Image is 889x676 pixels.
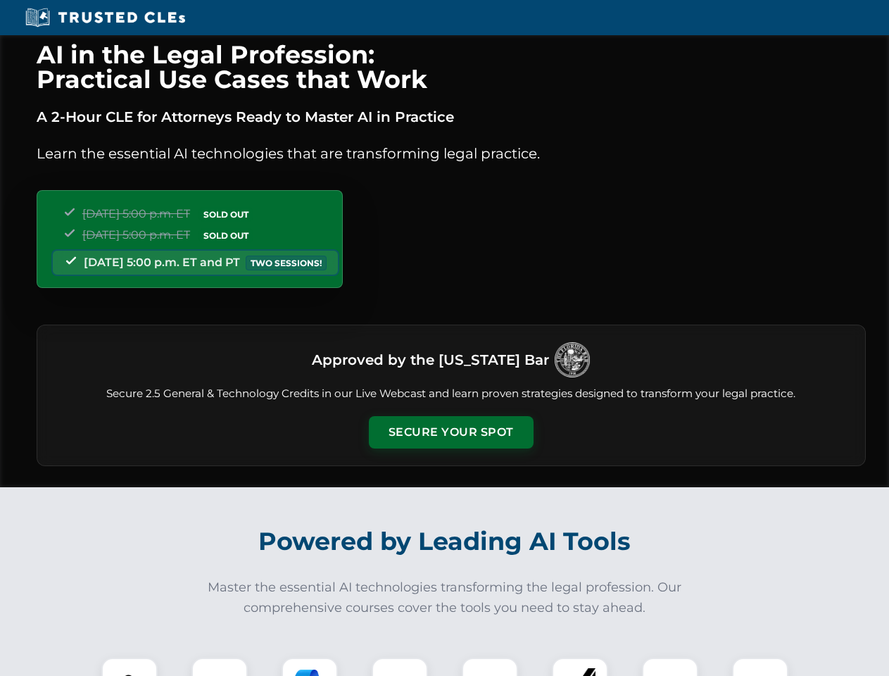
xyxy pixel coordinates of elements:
img: Trusted CLEs [21,7,189,28]
p: A 2-Hour CLE for Attorneys Ready to Master AI in Practice [37,106,866,128]
span: SOLD OUT [198,207,253,222]
p: Secure 2.5 General & Technology Credits in our Live Webcast and learn proven strategies designed ... [54,386,848,402]
p: Learn the essential AI technologies that are transforming legal practice. [37,142,866,165]
h3: Approved by the [US_STATE] Bar [312,347,549,373]
h2: Powered by Leading AI Tools [55,517,835,566]
h1: AI in the Legal Profession: Practical Use Cases that Work [37,42,866,92]
p: Master the essential AI technologies transforming the legal profession. Our comprehensive courses... [198,577,691,618]
span: [DATE] 5:00 p.m. ET [82,228,190,242]
img: Logo [555,342,590,377]
span: SOLD OUT [198,228,253,243]
button: Secure Your Spot [369,416,534,449]
span: [DATE] 5:00 p.m. ET [82,207,190,220]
